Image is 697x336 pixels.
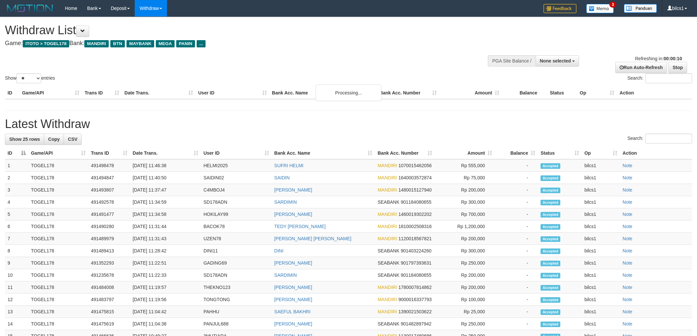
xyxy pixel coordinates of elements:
[377,163,397,168] span: MANDIRI
[401,272,431,278] span: Copy 901184080655 to clipboard
[5,257,28,269] td: 9
[627,134,692,143] label: Search:
[28,245,88,257] td: TOGEL178
[274,187,312,193] a: [PERSON_NAME]
[201,318,272,330] td: PANJUL688
[201,196,272,208] td: SD178ADN
[28,208,88,220] td: TOGEL178
[541,309,560,315] span: Accepted
[623,212,632,217] a: Note
[398,224,432,229] span: Copy 1810002508316 to clipboard
[28,172,88,184] td: TOGEL178
[624,4,657,13] img: panduan.png
[23,40,69,47] span: ITOTO > TOGEL178
[623,175,632,180] a: Note
[201,281,272,294] td: THEKNO123
[274,272,297,278] a: SARDIMIN
[541,200,560,205] span: Accepted
[435,294,495,306] td: Rp 100,000
[541,224,560,230] span: Accepted
[582,281,620,294] td: bilcs1
[28,159,88,172] td: TOGEL178
[130,233,201,245] td: [DATE] 11:31:43
[645,73,692,83] input: Search:
[88,281,130,294] td: 491484008
[495,184,538,196] td: -
[201,257,272,269] td: GADING69
[5,134,44,145] a: Show 25 rows
[623,236,632,241] a: Note
[130,172,201,184] td: [DATE] 11:40:50
[541,175,560,181] span: Accepted
[623,297,632,302] a: Note
[5,245,28,257] td: 8
[274,236,351,241] a: [PERSON_NAME] [PERSON_NAME]
[82,87,122,99] th: Trans ID
[68,137,77,142] span: CSV
[502,87,547,99] th: Balance
[547,87,577,99] th: Status
[88,269,130,281] td: 491235678
[541,212,560,218] span: Accepted
[623,224,632,229] a: Note
[541,322,560,327] span: Accepted
[668,62,687,73] a: Stop
[577,87,617,99] th: Op
[435,220,495,233] td: Rp 1,200,000
[615,62,667,73] a: Run Auto-Refresh
[495,196,538,208] td: -
[536,55,579,66] button: None selected
[19,87,82,99] th: Game/API
[9,137,40,142] span: Show 25 rows
[377,212,397,217] span: MANDIRI
[274,212,312,217] a: [PERSON_NAME]
[201,159,272,172] td: HELMI2025
[617,87,692,99] th: Action
[495,172,538,184] td: -
[377,199,399,205] span: SEABANK
[316,85,381,101] div: Processing...
[130,245,201,257] td: [DATE] 11:28:42
[5,306,28,318] td: 13
[495,208,538,220] td: -
[377,260,399,266] span: SEABANK
[5,294,28,306] td: 12
[435,245,495,257] td: Rp 300,000
[398,212,432,217] span: Copy 1460019302202 to clipboard
[88,208,130,220] td: 491491477
[84,40,109,47] span: MANDIRI
[377,236,397,241] span: MANDIRI
[5,318,28,330] td: 14
[623,260,632,266] a: Note
[377,175,397,180] span: MANDIRI
[130,159,201,172] td: [DATE] 11:46:38
[582,318,620,330] td: bilcs1
[398,297,432,302] span: Copy 9000016337793 to clipboard
[130,318,201,330] td: [DATE] 11:04:38
[88,294,130,306] td: 491483797
[5,40,458,47] h4: Game: Bank:
[130,269,201,281] td: [DATE] 11:22:33
[130,306,201,318] td: [DATE] 11:04:42
[435,318,495,330] td: Rp 250,000
[88,318,130,330] td: 491475619
[274,309,311,314] a: SAEFUL BAKHRI
[274,321,312,326] a: [PERSON_NAME]
[541,261,560,266] span: Accepted
[197,40,206,47] span: ...
[130,294,201,306] td: [DATE] 11:19:56
[88,306,130,318] td: 491475815
[274,163,304,168] a: SUFRI HELMI
[201,233,272,245] td: UZEN78
[201,269,272,281] td: SD178ADN
[439,87,502,99] th: Amount
[28,306,88,318] td: TOGEL178
[582,257,620,269] td: bilcs1
[28,184,88,196] td: TOGEL178
[5,117,692,131] h1: Latest Withdraw
[541,285,560,291] span: Accepted
[435,196,495,208] td: Rp 300,000
[609,2,616,8] span: 3
[582,208,620,220] td: bilcs1
[16,73,41,83] select: Showentries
